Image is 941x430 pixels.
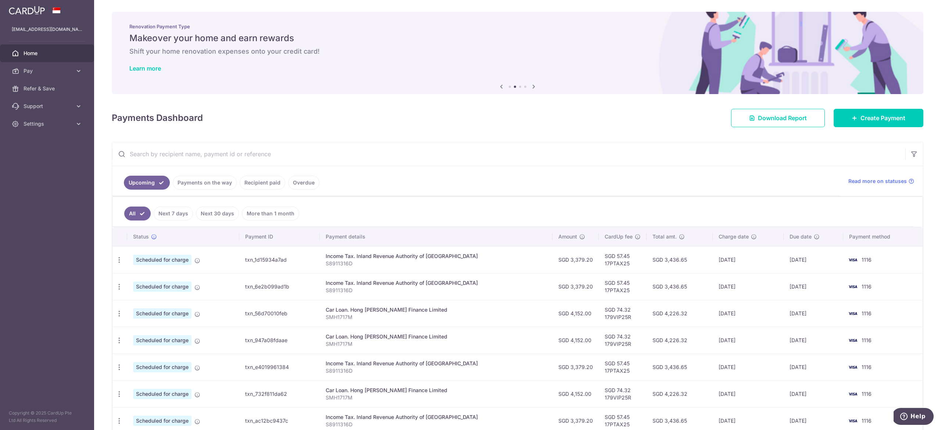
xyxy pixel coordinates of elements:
[320,227,552,246] th: Payment details
[239,354,320,380] td: txn_e4019961384
[242,207,299,221] a: More than 1 month
[133,282,192,292] span: Scheduled for charge
[133,308,192,319] span: Scheduled for charge
[133,255,192,265] span: Scheduled for charge
[647,273,713,300] td: SGD 3,436.65
[133,389,192,399] span: Scheduled for charge
[326,421,547,428] p: S8911316D
[240,176,285,190] a: Recipient paid
[784,380,843,407] td: [DATE]
[713,246,784,273] td: [DATE]
[24,50,72,57] span: Home
[599,246,647,273] td: SGD 57.45 17PTAX25
[784,354,843,380] td: [DATE]
[326,313,547,321] p: SMH1717M
[552,380,599,407] td: SGD 4,152.00
[124,176,170,190] a: Upcoming
[239,380,320,407] td: txn_732f811da62
[862,283,872,290] span: 1116
[845,363,860,372] img: Bank Card
[552,327,599,354] td: SGD 4,152.00
[862,364,872,370] span: 1116
[845,282,860,291] img: Bank Card
[845,416,860,425] img: Bank Card
[326,340,547,348] p: SMH1717M
[552,246,599,273] td: SGD 3,379.20
[326,306,547,313] div: Car Loan. Hong [PERSON_NAME] Finance Limited
[862,391,872,397] span: 1116
[112,142,905,166] input: Search by recipient name, payment id or reference
[552,354,599,380] td: SGD 3,379.20
[599,354,647,380] td: SGD 57.45 17PTAX25
[848,178,914,185] a: Read more on statuses
[133,233,149,240] span: Status
[12,26,82,33] p: [EMAIL_ADDRESS][DOMAIN_NAME]
[24,120,72,128] span: Settings
[124,207,151,221] a: All
[647,246,713,273] td: SGD 3,436.65
[719,233,749,240] span: Charge date
[24,85,72,92] span: Refer & Save
[326,394,547,401] p: SMH1717M
[845,390,860,398] img: Bank Card
[326,287,547,294] p: S8911316D
[133,335,192,345] span: Scheduled for charge
[834,109,923,127] a: Create Payment
[326,367,547,375] p: S8911316D
[862,310,872,316] span: 1116
[647,327,713,354] td: SGD 4,226.32
[112,12,923,94] img: Renovation banner
[731,109,825,127] a: Download Report
[862,418,872,424] span: 1116
[129,24,906,29] p: Renovation Payment Type
[24,103,72,110] span: Support
[652,233,677,240] span: Total amt.
[605,233,633,240] span: CardUp fee
[239,227,320,246] th: Payment ID
[647,354,713,380] td: SGD 3,436.65
[129,65,161,72] a: Learn more
[713,273,784,300] td: [DATE]
[326,387,547,394] div: Car Loan. Hong [PERSON_NAME] Finance Limited
[599,300,647,327] td: SGD 74.32 179VIP25R
[133,362,192,372] span: Scheduled for charge
[129,32,906,44] h5: Makeover your home and earn rewards
[599,273,647,300] td: SGD 57.45 17PTAX25
[894,408,934,426] iframe: Opens a widget where you can find more information
[239,300,320,327] td: txn_56d70010feb
[558,233,577,240] span: Amount
[784,300,843,327] td: [DATE]
[599,327,647,354] td: SGD 74.32 179VIP25R
[862,337,872,343] span: 1116
[713,380,784,407] td: [DATE]
[843,227,923,246] th: Payment method
[861,114,905,122] span: Create Payment
[129,47,906,56] h6: Shift your home renovation expenses onto your credit card!
[784,246,843,273] td: [DATE]
[196,207,239,221] a: Next 30 days
[713,300,784,327] td: [DATE]
[552,273,599,300] td: SGD 3,379.20
[288,176,319,190] a: Overdue
[239,327,320,354] td: txn_947a08fdaae
[326,333,547,340] div: Car Loan. Hong [PERSON_NAME] Finance Limited
[326,413,547,421] div: Income Tax. Inland Revenue Authority of [GEOGRAPHIC_DATA]
[326,252,547,260] div: Income Tax. Inland Revenue Authority of [GEOGRAPHIC_DATA]
[845,336,860,345] img: Bank Card
[862,257,872,263] span: 1116
[845,255,860,264] img: Bank Card
[173,176,237,190] a: Payments on the way
[112,111,203,125] h4: Payments Dashboard
[326,279,547,287] div: Income Tax. Inland Revenue Authority of [GEOGRAPHIC_DATA]
[24,67,72,75] span: Pay
[713,354,784,380] td: [DATE]
[239,246,320,273] td: txn_1d15934a7ad
[647,380,713,407] td: SGD 4,226.32
[758,114,807,122] span: Download Report
[790,233,812,240] span: Due date
[9,6,45,15] img: CardUp
[784,327,843,354] td: [DATE]
[784,273,843,300] td: [DATE]
[845,309,860,318] img: Bank Card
